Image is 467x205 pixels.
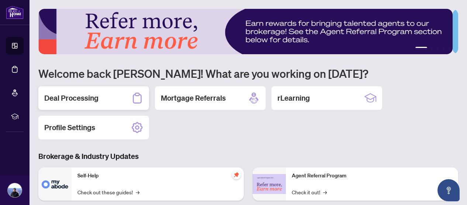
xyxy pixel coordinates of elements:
[161,93,226,103] h2: Mortgage Referrals
[436,47,439,50] button: 3
[44,122,95,133] h2: Profile Settings
[38,66,458,80] h1: Welcome back [PERSON_NAME]! What are you working on [DATE]?
[430,47,433,50] button: 2
[442,47,445,50] button: 4
[253,174,286,194] img: Agent Referral Program
[77,172,238,180] p: Self-Help
[8,183,22,197] img: Profile Icon
[232,170,241,179] span: pushpin
[77,188,139,196] a: Check out these guides!→
[38,9,453,54] img: Slide 0
[38,151,458,161] h3: Brokerage & Industry Updates
[323,188,327,196] span: →
[44,93,98,103] h2: Deal Processing
[136,188,139,196] span: →
[6,6,24,19] img: logo
[292,188,327,196] a: Check it out!→
[292,172,452,180] p: Agent Referral Program
[437,179,460,201] button: Open asap
[38,167,72,201] img: Self-Help
[415,47,427,50] button: 1
[277,93,310,103] h2: rLearning
[448,47,451,50] button: 5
